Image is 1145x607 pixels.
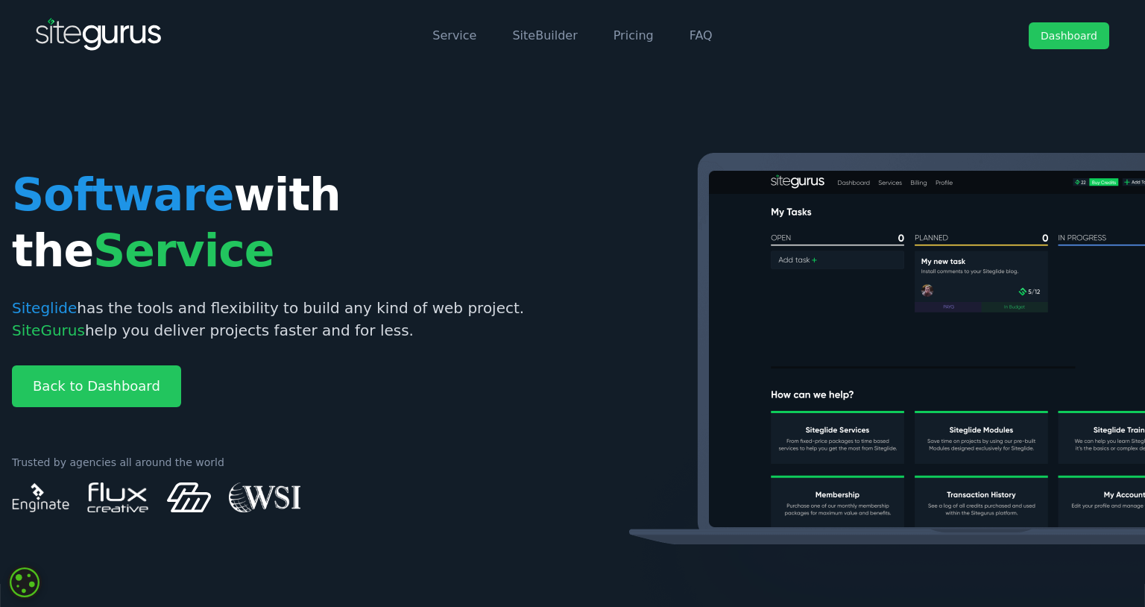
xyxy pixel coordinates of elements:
h1: with the [12,167,561,279]
a: Dashboard [1029,22,1109,49]
span: Software [12,169,233,221]
a: SiteBuilder [512,28,577,43]
span: Siteglide [12,299,77,317]
div: Cookie consent button [7,565,42,600]
p: has the tools and flexibility to build any kind of web project. help you deliver projects faster ... [12,297,561,342]
a: Back to Dashboard [12,365,181,407]
a: FAQ [690,28,713,43]
img: SiteGurus Logo [36,18,163,54]
a: Pricing [613,28,654,43]
span: SiteGurus [12,321,85,339]
p: Trusted by agencies all around the world [12,455,561,471]
a: Service [432,28,476,43]
span: Service [93,224,274,277]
